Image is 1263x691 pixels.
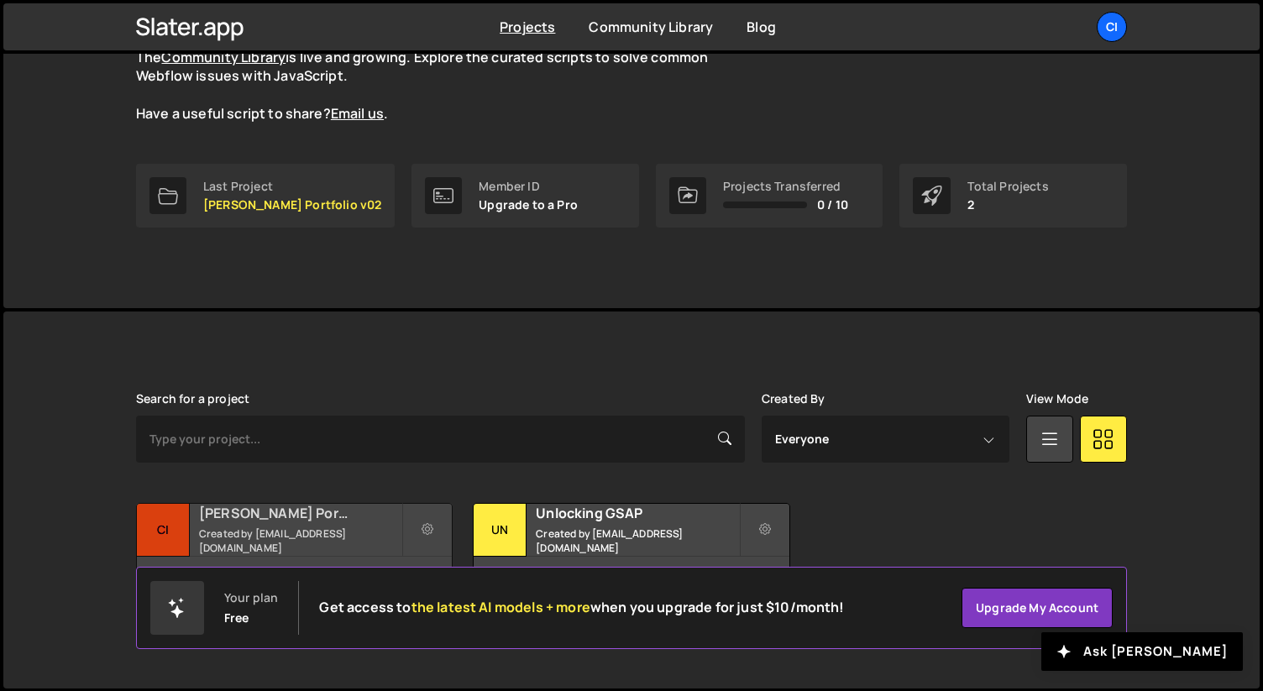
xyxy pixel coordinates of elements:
[224,611,249,625] div: Free
[136,503,453,608] a: Ci [PERSON_NAME] Portfolio v02 Created by [EMAIL_ADDRESS][DOMAIN_NAME] 4 pages, last updated by [...
[411,598,590,616] span: the latest AI models + more
[199,504,401,522] h2: [PERSON_NAME] Portfolio v02
[474,557,789,607] div: 1 page, last updated by [DATE]
[136,164,395,228] a: Last Project [PERSON_NAME] Portfolio v02
[479,180,578,193] div: Member ID
[203,180,381,193] div: Last Project
[136,392,249,406] label: Search for a project
[137,557,452,607] div: 4 pages, last updated by [DATE]
[967,180,1048,193] div: Total Projects
[1097,12,1127,42] a: ci
[224,591,278,605] div: Your plan
[331,104,384,123] a: Email us
[136,48,741,123] p: The is live and growing. Explore the curated scripts to solve common Webflow issues with JavaScri...
[723,180,848,193] div: Projects Transferred
[136,416,745,463] input: Type your project...
[500,18,555,36] a: Projects
[474,504,527,557] div: Un
[479,198,578,212] p: Upgrade to a Pro
[817,198,848,212] span: 0 / 10
[762,392,825,406] label: Created By
[967,198,1048,212] p: 2
[473,503,789,608] a: Un Unlocking GSAP Created by [EMAIL_ADDRESS][DOMAIN_NAME] 1 page, last updated by [DATE]
[1026,392,1088,406] label: View Mode
[536,526,738,555] small: Created by [EMAIL_ADDRESS][DOMAIN_NAME]
[203,198,381,212] p: [PERSON_NAME] Portfolio v02
[536,504,738,522] h2: Unlocking GSAP
[319,599,844,615] h2: Get access to when you upgrade for just $10/month!
[137,504,190,557] div: Ci
[589,18,713,36] a: Community Library
[161,48,286,66] a: Community Library
[962,588,1113,628] a: Upgrade my account
[747,18,776,36] a: Blog
[1041,632,1243,671] button: Ask [PERSON_NAME]
[199,526,401,555] small: Created by [EMAIL_ADDRESS][DOMAIN_NAME]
